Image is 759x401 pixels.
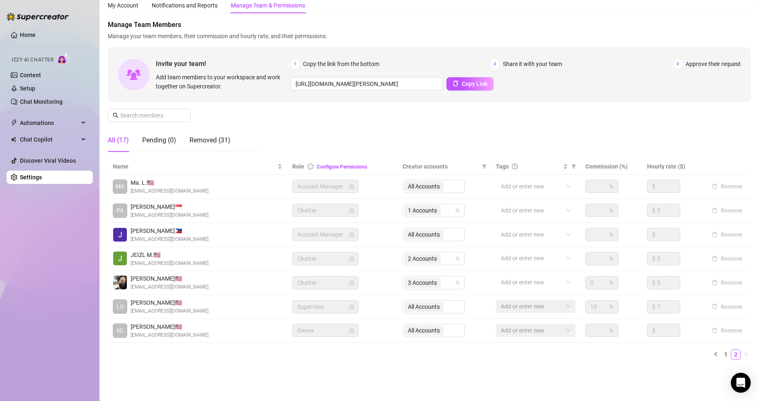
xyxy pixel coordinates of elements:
li: 1 [721,350,731,359]
span: filter [480,160,488,173]
th: Commission (%) [580,159,642,175]
div: Removed (31) [189,135,230,145]
span: [PERSON_NAME] 🇺🇸 [131,322,209,331]
img: JEIZL MALLARI [113,252,127,265]
span: [PERSON_NAME] 🇵🇭 [131,226,209,235]
span: 3 Accounts [408,278,437,287]
span: 1 Accounts [408,206,437,215]
span: Account Manager [297,180,354,193]
div: Pending (0) [142,135,176,145]
span: 2 [490,59,500,68]
span: team [455,256,460,261]
button: right [741,350,751,359]
a: Chat Monitoring [20,98,63,105]
a: Discover Viral Videos [20,157,76,164]
span: Automations [20,116,79,130]
img: AI Chatter [57,53,70,65]
span: [EMAIL_ADDRESS][DOMAIN_NAME] [131,331,209,339]
span: Role [292,163,304,170]
span: Name [113,162,276,171]
span: Chatter [297,204,354,217]
button: left [711,350,721,359]
span: filter [482,164,487,169]
span: Chat Copilot [20,133,79,146]
span: 3 [673,59,682,68]
span: LO [116,302,124,311]
a: Setup [20,85,35,92]
span: 1 Accounts [404,205,441,215]
button: Remove [708,302,746,312]
span: Chatter [297,252,354,265]
span: Chatter [297,276,354,289]
span: Invite your team! [156,59,291,69]
span: Tags [496,162,509,171]
span: SC [116,326,124,335]
a: Content [20,72,41,78]
span: question-circle [512,164,518,169]
span: 2 Accounts [404,254,441,264]
a: Settings [20,174,42,181]
span: [PERSON_NAME] 🇸🇬 [131,202,209,211]
button: Remove [708,181,746,191]
span: Copy the link from the bottom [303,59,379,68]
img: john kenneth santillan [113,276,127,289]
li: 2 [731,350,741,359]
span: team [455,208,460,213]
input: Search members [120,111,179,120]
span: thunderbolt [11,120,17,126]
th: Name [108,159,287,175]
span: Creator accounts [403,162,478,171]
span: lock [349,256,354,261]
div: Notifications and Reports [152,1,218,10]
span: MA [116,182,124,191]
span: [EMAIL_ADDRESS][DOMAIN_NAME] [131,283,209,291]
div: My Account [108,1,138,10]
span: Add team members to your workspace and work together on Supercreator. [156,73,287,91]
span: 2 Accounts [408,254,437,263]
span: Approve their request [686,59,741,68]
span: [EMAIL_ADDRESS][DOMAIN_NAME] [131,187,209,195]
li: Next Page [741,350,751,359]
span: search [113,112,119,118]
button: Remove [708,325,746,335]
button: Remove [708,230,746,240]
span: 1 [291,59,300,68]
span: Owner [297,324,354,337]
span: info-circle [308,164,313,169]
span: copy [453,81,458,86]
span: [PERSON_NAME] 🇺🇸 [131,274,209,283]
div: Open Intercom Messenger [731,373,751,393]
span: lock [349,184,354,189]
span: [EMAIL_ADDRESS][DOMAIN_NAME] [131,235,209,243]
span: lock [349,304,354,309]
span: left [713,352,718,357]
button: Remove [708,278,746,288]
span: lock [349,280,354,285]
span: right [743,352,748,357]
span: filter [570,160,578,173]
img: logo-BBDzfeDw.svg [7,12,69,21]
span: lock [349,328,354,333]
div: All (17) [108,135,129,145]
img: John Lhester [113,228,127,242]
span: team [455,280,460,285]
button: Remove [708,254,746,264]
span: PA [116,206,124,215]
span: [EMAIL_ADDRESS][DOMAIN_NAME] [131,259,209,267]
span: [EMAIL_ADDRESS][DOMAIN_NAME] [131,307,209,315]
span: Account Manager [297,228,354,241]
span: lock [349,208,354,213]
button: Copy Link [446,77,494,90]
img: Chat Copilot [11,137,16,142]
div: Manage Team & Permissions [231,1,305,10]
span: JEIZL M. 🇺🇸 [131,250,209,259]
a: Home [20,32,36,38]
span: Share it with your team [503,59,562,68]
span: Manage Team Members [108,20,751,30]
a: 2 [731,350,740,359]
span: Manage your team members, their commission and hourly rate, and their permissions. [108,32,751,41]
span: Ma. L. 🇺🇸 [131,178,209,187]
span: Copy Link [462,81,487,87]
a: Configure Permissions [317,164,367,170]
a: 1 [721,350,730,359]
